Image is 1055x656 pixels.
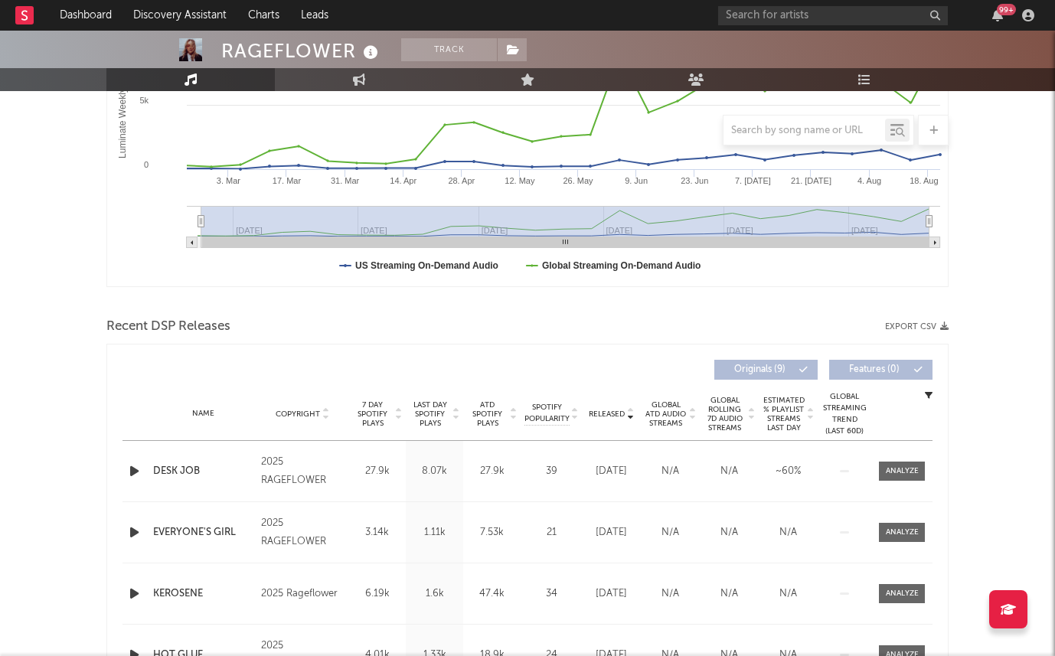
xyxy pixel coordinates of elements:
[885,322,949,331] button: Export CSV
[589,410,625,419] span: Released
[401,38,497,61] button: Track
[467,525,517,540] div: 7.53k
[410,586,459,602] div: 1.6k
[144,160,149,169] text: 0
[410,400,450,428] span: Last Day Spotify Plays
[763,396,805,432] span: Estimated % Playlist Streams Last Day
[467,464,517,479] div: 27.9k
[153,408,253,419] div: Name
[524,525,578,540] div: 21
[763,525,814,540] div: N/A
[355,260,498,271] text: US Streaming On-Demand Audio
[997,4,1016,15] div: 99 +
[645,586,696,602] div: N/A
[153,464,253,479] a: DESK JOB
[724,365,795,374] span: Originals ( 9 )
[524,464,578,479] div: 39
[645,464,696,479] div: N/A
[410,464,459,479] div: 8.07k
[704,396,746,432] span: Global Rolling 7D Audio Streams
[704,586,755,602] div: N/A
[563,176,593,185] text: 26. May
[542,260,701,271] text: Global Streaming On-Demand Audio
[139,96,149,105] text: 5k
[839,365,910,374] span: Features ( 0 )
[829,360,933,380] button: Features(0)
[467,400,508,428] span: ATD Spotify Plays
[153,586,253,602] a: KEROSENE
[331,176,360,185] text: 31. Mar
[704,525,755,540] div: N/A
[681,176,708,185] text: 23. Jun
[791,176,831,185] text: 21. [DATE]
[735,176,771,185] text: 7. [DATE]
[352,586,402,602] div: 6.19k
[718,6,948,25] input: Search for artists
[505,176,535,185] text: 12. May
[625,176,648,185] text: 9. Jun
[352,525,402,540] div: 3.14k
[273,176,302,185] text: 17. Mar
[448,176,475,185] text: 28. Apr
[261,453,345,490] div: 2025 RAGEFLOWER
[763,586,814,602] div: N/A
[106,318,230,336] span: Recent DSP Releases
[390,176,416,185] text: 14. Apr
[410,525,459,540] div: 1.11k
[117,51,128,158] text: Luminate Weekly Streams
[261,514,345,551] div: 2025 RAGEFLOWER
[524,586,578,602] div: 34
[524,402,570,425] span: Spotify Popularity
[153,525,253,540] a: EVERYONE'S GIRL
[217,176,241,185] text: 3. Mar
[261,585,345,603] div: 2025 Rageflower
[645,400,687,428] span: Global ATD Audio Streams
[645,525,696,540] div: N/A
[821,391,867,437] div: Global Streaming Trend (Last 60D)
[276,410,320,419] span: Copyright
[586,586,637,602] div: [DATE]
[723,125,885,137] input: Search by song name or URL
[221,38,382,64] div: RAGEFLOWER
[763,464,814,479] div: ~ 60 %
[586,464,637,479] div: [DATE]
[467,586,517,602] div: 47.4k
[352,464,402,479] div: 27.9k
[714,360,818,380] button: Originals(9)
[704,464,755,479] div: N/A
[857,176,881,185] text: 4. Aug
[992,9,1003,21] button: 99+
[586,525,637,540] div: [DATE]
[910,176,938,185] text: 18. Aug
[352,400,393,428] span: 7 Day Spotify Plays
